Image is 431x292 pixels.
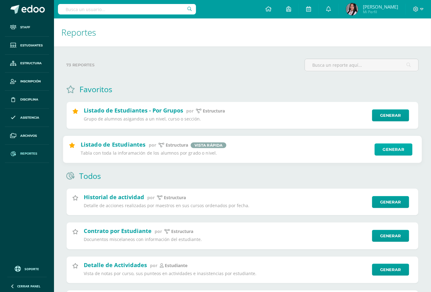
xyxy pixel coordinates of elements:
[5,55,49,73] a: Estructura
[84,237,368,242] p: Docunentos miscelaneos con información del estudiante.
[375,143,412,156] a: Generar
[155,228,162,234] span: por
[165,263,187,268] p: estudiante
[20,79,41,84] span: Inscripción
[25,267,39,271] span: Soporte
[7,264,47,273] a: Soporte
[5,73,49,91] a: Inscripción
[79,171,101,181] h1: Todos
[147,195,155,200] span: por
[61,26,96,38] span: Reportes
[5,127,49,145] a: Archivos
[372,196,409,208] a: Generar
[363,4,398,10] span: [PERSON_NAME]
[164,195,186,200] p: Estructura
[20,115,39,120] span: Asistencia
[191,142,226,148] span: Vista rápida
[84,116,368,122] p: Grupo de alumnos asigandos a un nivel, curso o sección.
[20,97,38,102] span: Disciplina
[20,61,42,66] span: Estructura
[17,284,40,288] span: Cerrar panel
[346,3,358,15] img: 1c4a8e29229ca7cba10d259c3507f649.png
[84,271,368,276] p: Vista de notas por curso, sus punteos en actividades e inasistencias por estudiante.
[166,142,188,148] p: Estructura
[372,264,409,276] a: Generar
[20,25,30,30] span: Staff
[5,18,49,37] a: Staff
[363,9,398,14] span: Mi Perfil
[372,230,409,242] a: Generar
[5,109,49,127] a: Asistencia
[5,91,49,109] a: Disciplina
[203,108,225,114] p: Estructura
[84,261,147,269] h2: Detalle de Actividades
[79,84,112,94] h1: Favoritos
[20,133,37,138] span: Archivos
[84,107,183,114] h2: Listado de Estudiantes - Por Grupos
[66,59,300,71] label: 73 reportes
[58,4,196,14] input: Busca un usuario...
[84,203,368,208] p: Detalle de acciones realizadas por maestros en sus cursos ordenados por fecha.
[5,145,49,163] a: Reportes
[305,59,418,71] input: Busca un reporte aquí...
[372,109,409,121] a: Generar
[150,262,157,268] span: por
[81,140,146,148] h2: Listado de Estudiantes
[186,108,194,114] span: por
[5,37,49,55] a: Estudiantes
[20,151,37,156] span: Reportes
[84,227,152,235] h2: Contrato por Estudiante
[149,142,156,148] span: por
[81,150,371,156] p: Tabla con toda la inforamación de los alumnos por grado o nivel.
[171,229,193,234] p: Estructura
[84,193,144,201] h2: Historial de actividad
[20,43,43,48] span: Estudiantes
